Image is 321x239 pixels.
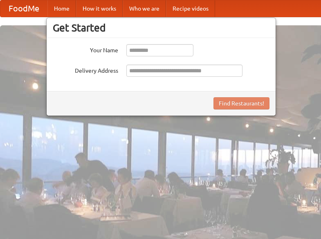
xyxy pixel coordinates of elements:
[123,0,166,17] a: Who we are
[53,65,118,75] label: Delivery Address
[53,44,118,54] label: Your Name
[0,0,47,17] a: FoodMe
[166,0,215,17] a: Recipe videos
[213,97,269,109] button: Find Restaurants!
[53,22,269,34] h3: Get Started
[47,0,76,17] a: Home
[76,0,123,17] a: How it works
